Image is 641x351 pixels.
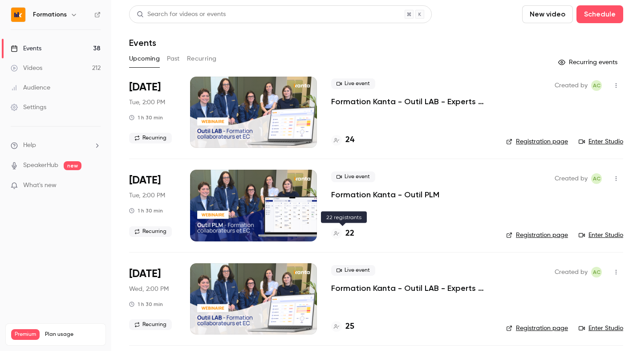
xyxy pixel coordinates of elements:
button: Past [167,52,180,66]
span: Help [23,141,36,150]
span: [DATE] [129,267,161,281]
a: Enter Studio [579,324,623,333]
div: Oct 7 Tue, 2:00 PM (Europe/Paris) [129,170,176,241]
a: SpeakerHub [23,161,58,170]
span: Tue, 2:00 PM [129,191,165,200]
h4: 22 [345,228,354,240]
a: Enter Studio [579,137,623,146]
h4: 25 [345,321,354,333]
span: Anaïs Cachelou [591,267,602,278]
a: 24 [331,134,354,146]
div: 1 h 30 min [129,114,163,121]
span: Recurring [129,319,172,330]
span: AC [593,173,600,184]
a: Registration page [506,231,568,240]
a: Formation Kanta - Outil PLM [331,189,439,200]
a: 25 [331,321,354,333]
div: Videos [11,64,42,73]
li: help-dropdown-opener [11,141,101,150]
div: Search for videos or events [137,10,226,19]
img: Formations [11,8,25,22]
span: Live event [331,265,375,276]
div: Events [11,44,41,53]
button: Recurring events [554,55,623,69]
span: Live event [331,171,375,182]
span: Recurring [129,133,172,143]
h1: Events [129,37,156,48]
a: 22 [331,228,354,240]
span: Tue, 2:00 PM [129,98,165,107]
a: Formation Kanta - Outil LAB - Experts Comptables & Collaborateurs [331,283,492,294]
button: Schedule [576,5,623,23]
span: Anaïs Cachelou [591,173,602,184]
span: [DATE] [129,173,161,188]
span: AC [593,267,600,278]
span: Created by [555,80,588,91]
div: 1 h 30 min [129,207,163,214]
div: Oct 7 Tue, 2:00 PM (Europe/Paris) [129,77,176,148]
h6: Formations [33,10,67,19]
iframe: Noticeable Trigger [90,182,101,190]
button: New video [522,5,573,23]
span: Wed, 2:00 PM [129,285,169,294]
button: Recurring [187,52,217,66]
a: Formation Kanta - Outil LAB - Experts Comptables & Collaborateurs [331,96,492,107]
span: Premium [11,329,40,340]
span: Created by [555,173,588,184]
span: Live event [331,78,375,89]
div: Oct 8 Wed, 2:00 PM (Europe/Paris) [129,263,176,335]
span: Anaïs Cachelou [591,80,602,91]
span: Plan usage [45,331,100,338]
span: What's new [23,181,57,190]
span: AC [593,80,600,91]
a: Registration page [506,137,568,146]
h4: 24 [345,134,354,146]
span: Recurring [129,226,172,237]
span: Created by [555,267,588,278]
button: Upcoming [129,52,160,66]
a: Enter Studio [579,231,623,240]
div: Settings [11,103,46,112]
div: Audience [11,83,50,92]
a: Registration page [506,324,568,333]
span: new [64,161,81,170]
div: 1 h 30 min [129,301,163,308]
span: [DATE] [129,80,161,94]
